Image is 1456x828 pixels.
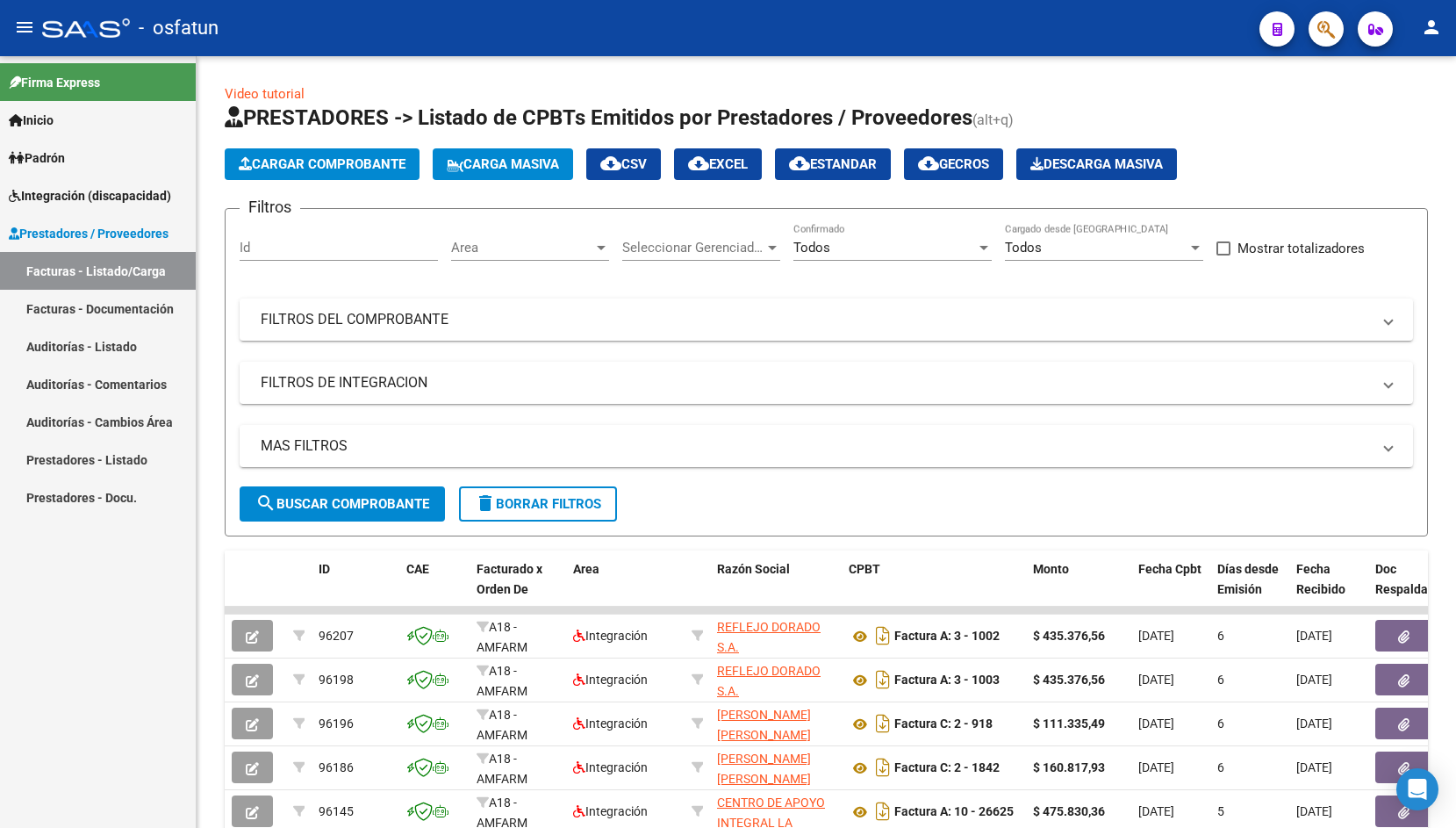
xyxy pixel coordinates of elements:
span: 96145 [319,804,354,818]
span: - osfatun [139,9,219,47]
span: A18 - AMFARM [477,708,527,742]
span: [DATE] [1296,629,1332,643]
span: CSV [600,156,647,172]
span: REFLEJO DORADO S.A. [717,664,821,698]
span: Días desde Emisión [1217,562,1279,596]
span: CPBT [849,562,880,576]
button: Cargar Comprobante [225,148,420,180]
span: Todos [793,240,830,256]
strong: $ 435.376,56 [1033,629,1105,643]
span: Monto [1033,562,1069,576]
i: Descargar documento [871,709,894,738]
datatable-header-cell: CAE [399,551,470,628]
span: Descarga Masiva [1030,156,1163,172]
span: Integración [573,716,648,731]
strong: Factura A: 3 - 1003 [894,673,1000,688]
span: Prestadores / Proveedores [9,224,169,243]
span: Mostrar totalizadores [1237,238,1365,259]
span: [DATE] [1296,716,1332,731]
div: Open Intercom Messenger [1396,768,1438,810]
span: [DATE] [1138,673,1174,687]
h3: Filtros [240,195,300,220]
button: Buscar Comprobante [240,486,445,522]
datatable-header-cell: Días desde Emisión [1210,551,1289,628]
mat-icon: cloud_download [789,153,810,174]
span: [DATE] [1138,760,1174,774]
span: Buscar Comprobante [255,496,429,512]
span: Razón Social [717,562,790,576]
mat-icon: menu [14,17,35,38]
strong: $ 160.817,93 [1033,760,1105,774]
span: 6 [1217,629,1224,643]
span: CAE [406,562,429,576]
button: Carga Masiva [433,148,573,180]
datatable-header-cell: Fecha Recibido [1289,551,1368,628]
datatable-header-cell: Monto [1026,551,1131,628]
datatable-header-cell: Area [566,551,685,628]
span: Padrón [9,148,65,168]
span: Area [451,240,593,256]
app-download-masive: Descarga masiva de comprobantes (adjuntos) [1016,148,1177,180]
button: Descarga Masiva [1016,148,1177,180]
mat-icon: cloud_download [600,153,621,174]
div: 27236112352 [717,749,835,786]
span: Integración [573,760,648,774]
span: 6 [1217,673,1224,687]
strong: Factura A: 10 - 26625 [894,805,1014,819]
span: Todos [1005,240,1042,256]
span: Doc Respaldatoria [1375,562,1454,596]
button: Borrar Filtros [459,486,617,522]
button: Estandar [775,148,891,180]
span: Gecros [918,156,989,172]
i: Descargar documento [871,753,894,781]
mat-icon: cloud_download [688,153,709,174]
mat-icon: person [1421,17,1442,38]
strong: Factura C: 2 - 1842 [894,761,1000,775]
span: Carga Masiva [447,156,559,172]
datatable-header-cell: CPBT [842,551,1026,628]
span: Borrar Filtros [475,496,601,512]
mat-expansion-panel-header: FILTROS DEL COMPROBANTE [240,299,1413,341]
mat-panel-title: FILTROS DEL COMPROBANTE [261,310,1371,329]
span: [DATE] [1138,716,1174,731]
datatable-header-cell: ID [312,551,399,628]
div: 30716054892 [717,661,835,698]
span: 6 [1217,760,1224,774]
span: EXCEL [688,156,748,172]
span: A18 - AMFARM [477,620,527,654]
span: [DATE] [1138,804,1174,818]
span: 5 [1217,804,1224,818]
button: EXCEL [674,148,762,180]
strong: $ 435.376,56 [1033,673,1105,687]
strong: $ 111.335,49 [1033,716,1105,731]
span: A18 - AMFARM [477,752,527,786]
strong: $ 475.830,36 [1033,804,1105,818]
span: [DATE] [1138,629,1174,643]
strong: Factura A: 3 - 1002 [894,630,1000,644]
span: [PERSON_NAME] [PERSON_NAME] [717,708,811,742]
span: Firma Express [9,73,100,92]
button: CSV [586,148,661,180]
span: A18 - AMFARM [477,664,527,698]
span: Facturado x Orden De [477,562,542,596]
span: 96198 [319,673,354,687]
span: Integración (discapacidad) [9,186,171,205]
span: Integración [573,673,648,687]
mat-expansion-panel-header: MAS FILTROS [240,425,1413,467]
mat-icon: search [255,493,276,514]
a: Video tutorial [225,86,305,102]
span: Integración [573,629,648,643]
button: Gecros [904,148,1003,180]
span: (alt+q) [972,112,1014,128]
datatable-header-cell: Razón Social [710,551,842,628]
i: Descargar documento [871,622,894,650]
span: 96207 [319,629,354,643]
span: REFLEJO DORADO S.A. [717,620,821,654]
span: Integración [573,804,648,818]
mat-panel-title: MAS FILTROS [261,436,1371,456]
span: [DATE] [1296,804,1332,818]
div: 27288503295 [717,705,835,742]
span: 96196 [319,716,354,731]
span: Fecha Recibido [1296,562,1345,596]
i: Descargar documento [871,666,894,694]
